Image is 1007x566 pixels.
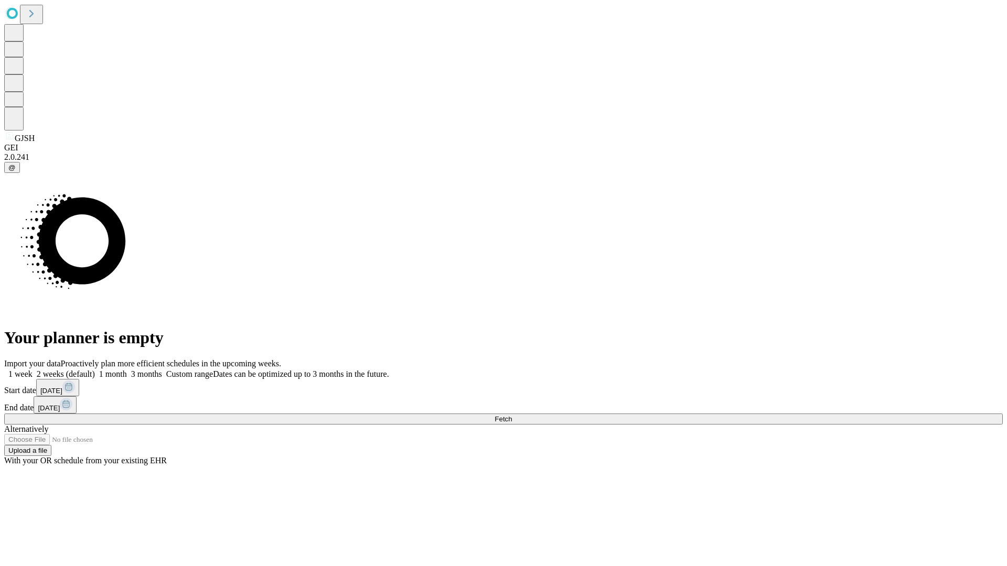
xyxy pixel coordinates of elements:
span: With your OR schedule from your existing EHR [4,456,167,465]
span: 3 months [131,369,162,378]
div: GEI [4,143,1003,153]
span: Custom range [166,369,213,378]
button: [DATE] [34,396,77,413]
span: Proactively plan more efficient schedules in the upcoming weeks. [61,359,281,368]
span: @ [8,164,16,171]
span: [DATE] [38,404,60,412]
div: End date [4,396,1003,413]
span: GJSH [15,134,35,143]
div: 2.0.241 [4,153,1003,162]
button: Fetch [4,413,1003,424]
span: 1 week [8,369,33,378]
span: Dates can be optimized up to 3 months in the future. [213,369,389,378]
span: Fetch [495,415,512,423]
button: @ [4,162,20,173]
span: 1 month [99,369,127,378]
span: Alternatively [4,424,48,433]
button: [DATE] [36,379,79,396]
span: 2 weeks (default) [37,369,95,378]
div: Start date [4,379,1003,396]
span: Import your data [4,359,61,368]
span: [DATE] [40,387,62,395]
button: Upload a file [4,445,51,456]
h1: Your planner is empty [4,328,1003,347]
